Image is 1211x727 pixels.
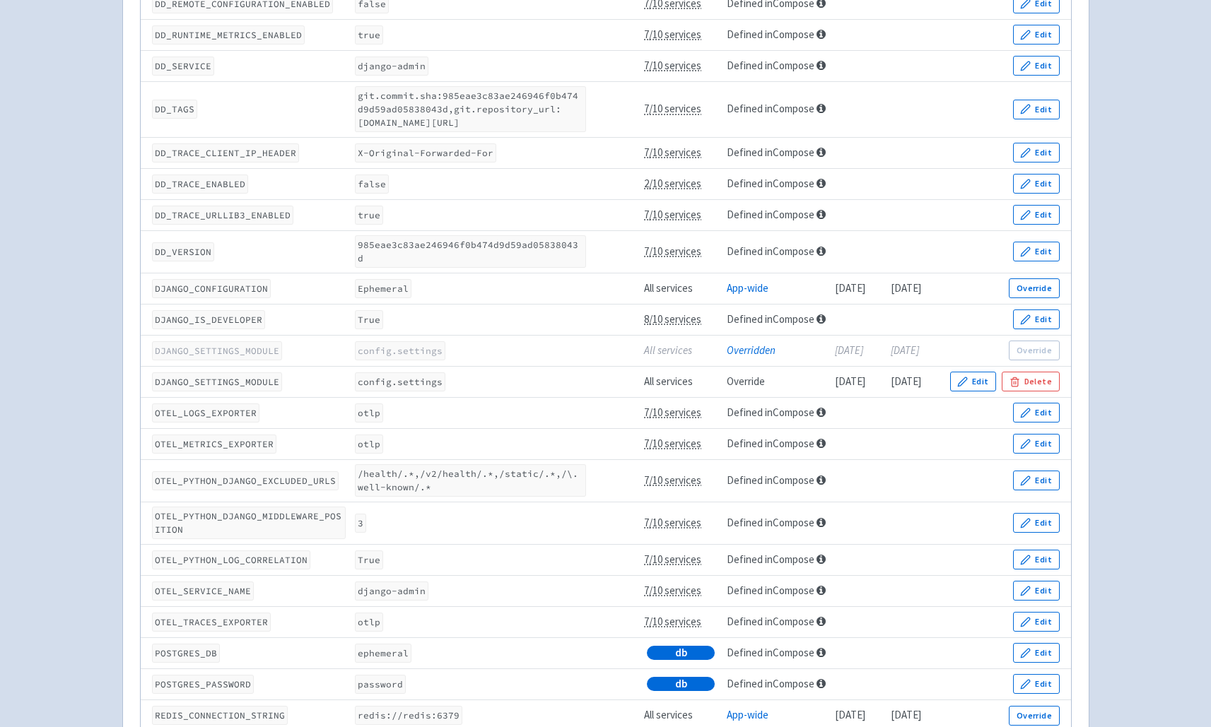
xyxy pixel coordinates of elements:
button: Edit [1013,550,1060,569]
button: Override [1009,278,1059,298]
button: Edit [1013,403,1060,422]
code: django-admin [355,581,428,601]
td: All services [640,335,722,366]
code: otlp [355,403,383,422]
span: 7/10 services [644,615,701,628]
a: Defined in Compose [727,177,814,190]
code: DD_SERVICE [152,57,214,76]
time: [DATE] [835,374,865,388]
button: Override [1009,341,1059,360]
span: 7/10 services [644,146,701,159]
button: Edit [950,372,997,391]
code: otlp [355,613,383,632]
span: 7/10 services [644,59,701,72]
a: Defined in Compose [727,615,814,628]
td: Override [722,366,831,397]
button: Edit [1013,242,1060,261]
code: DJANGO_SETTINGS_MODULE [152,341,282,360]
code: ephemeral [355,644,411,663]
button: Delete [1002,372,1059,391]
a: Overridden [727,343,776,357]
time: [DATE] [835,343,863,357]
span: 7/10 services [644,28,701,41]
a: App-wide [727,281,768,295]
code: otlp [355,435,383,454]
span: 7/10 services [644,584,701,597]
code: config.settings [355,372,445,391]
button: Edit [1013,471,1060,490]
a: Defined in Compose [727,102,814,115]
a: Defined in Compose [727,646,814,659]
code: OTEL_PYTHON_DJANGO_MIDDLEWARE_POSITION [152,507,346,539]
a: App-wide [727,708,768,721]
button: Edit [1013,25,1060,45]
span: db [675,646,687,660]
code: 3 [355,514,366,533]
code: DJANGO_CONFIGURATION [152,279,271,298]
button: Edit [1013,309,1060,329]
code: True [355,310,383,329]
code: redis://redis:6379 [355,706,462,725]
code: OTEL_METRICS_EXPORTER [152,435,276,454]
code: true [355,206,383,225]
code: DJANGO_IS_DEVELOPER [152,310,265,329]
span: 7/10 services [644,244,701,258]
time: [DATE] [891,343,919,357]
a: Defined in Compose [727,59,814,72]
button: Edit [1013,643,1060,663]
code: password [355,675,406,694]
a: Defined in Compose [727,406,814,419]
code: POSTGRES_DB [152,644,220,663]
code: OTEL_SERVICE_NAME [152,581,254,601]
td: All services [640,273,722,304]
button: Edit [1013,674,1060,694]
button: Edit [1013,56,1060,76]
button: Edit [1013,205,1060,225]
time: [DATE] [835,708,865,721]
a: Defined in Compose [727,146,814,159]
span: 7/10 services [644,102,701,115]
a: Defined in Compose [727,584,814,597]
a: Defined in Compose [727,552,814,566]
time: [DATE] [891,708,921,721]
code: POSTGRES_PASSWORD [152,675,254,694]
code: Ephemeral [355,279,411,298]
code: OTEL_PYTHON_DJANGO_EXCLUDED_URLS [152,471,339,490]
code: DD_VERSION [152,242,214,261]
code: DD_TRACE_ENABLED [152,175,248,194]
span: 7/10 services [644,473,701,487]
time: [DATE] [891,281,921,295]
a: Defined in Compose [727,473,814,487]
button: Edit [1013,100,1060,119]
code: /health/.*,/v2/health/.*,/static/.*,/\.well-known/.* [355,464,586,497]
button: Edit [1013,143,1060,162]
code: config.settings [355,341,445,360]
a: Defined in Compose [727,677,814,690]
td: All services [640,366,722,397]
code: django-admin [355,57,428,76]
code: OTEL_TRACES_EXPORTER [152,613,271,632]
code: DD_RUNTIME_METRICS_ENABLED [152,25,305,45]
a: Defined in Compose [727,28,814,41]
time: [DATE] [835,281,865,295]
button: Override [1009,706,1059,726]
button: Edit [1013,612,1060,632]
button: Edit [1013,174,1060,194]
button: Edit [1013,513,1060,533]
code: false [355,175,389,194]
code: true [355,25,383,45]
code: X-Original-Forwarded-For [355,143,496,162]
span: db [675,677,687,691]
span: 7/10 services [644,208,701,221]
a: Defined in Compose [727,516,814,529]
code: True [355,550,383,569]
span: 8/10 services [644,312,701,326]
span: 7/10 services [644,406,701,419]
code: DJANGO_SETTINGS_MODULE [152,372,282,391]
code: git.commit.sha:985eae3c83ae246946f0b474d9d59ad05838043d,git.repository_url:[DOMAIN_NAME][URL] [355,86,586,132]
button: Edit [1013,434,1060,454]
a: Defined in Compose [727,312,814,326]
a: Defined in Compose [727,437,814,450]
code: OTEL_PYTHON_LOG_CORRELATION [152,550,310,569]
a: Defined in Compose [727,208,814,221]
